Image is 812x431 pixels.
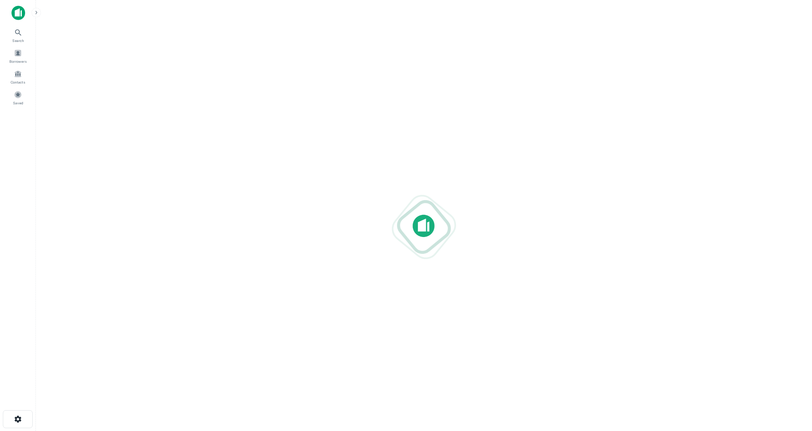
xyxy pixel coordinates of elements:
[2,88,34,107] a: Saved
[2,25,34,45] a: Search
[2,67,34,86] a: Contacts
[13,100,23,106] span: Saved
[9,58,27,64] span: Borrowers
[2,46,34,66] a: Borrowers
[776,374,812,408] iframe: Chat Widget
[11,79,25,85] span: Contacts
[11,6,25,20] img: capitalize-icon.png
[12,38,24,43] span: Search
